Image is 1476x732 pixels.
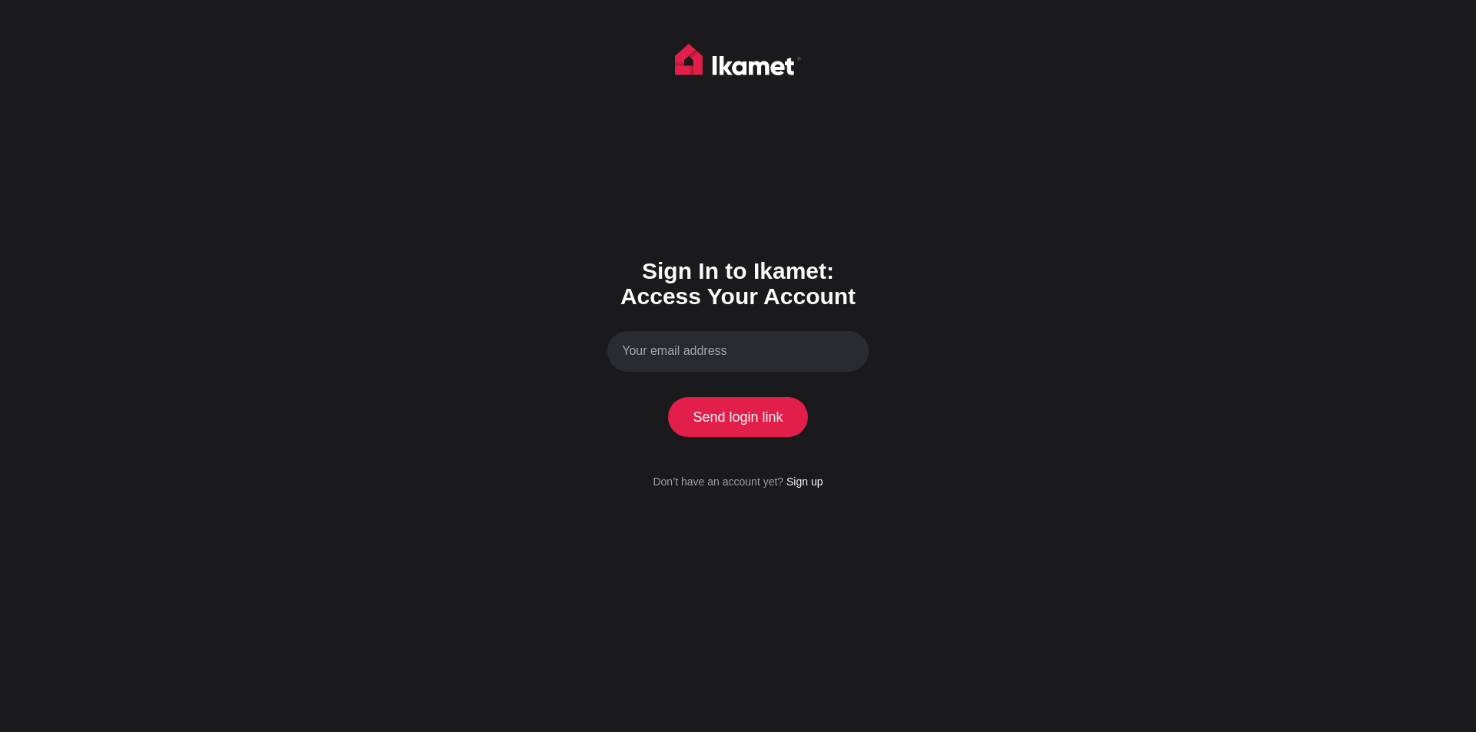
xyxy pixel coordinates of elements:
span: Don’t have an account yet? [653,475,783,488]
a: Sign up [786,475,823,488]
button: Send login link [668,397,808,437]
h1: Sign In to Ikamet: Access Your Account [607,258,869,309]
img: Ikamet home [675,44,801,82]
input: Your email address [607,331,869,372]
